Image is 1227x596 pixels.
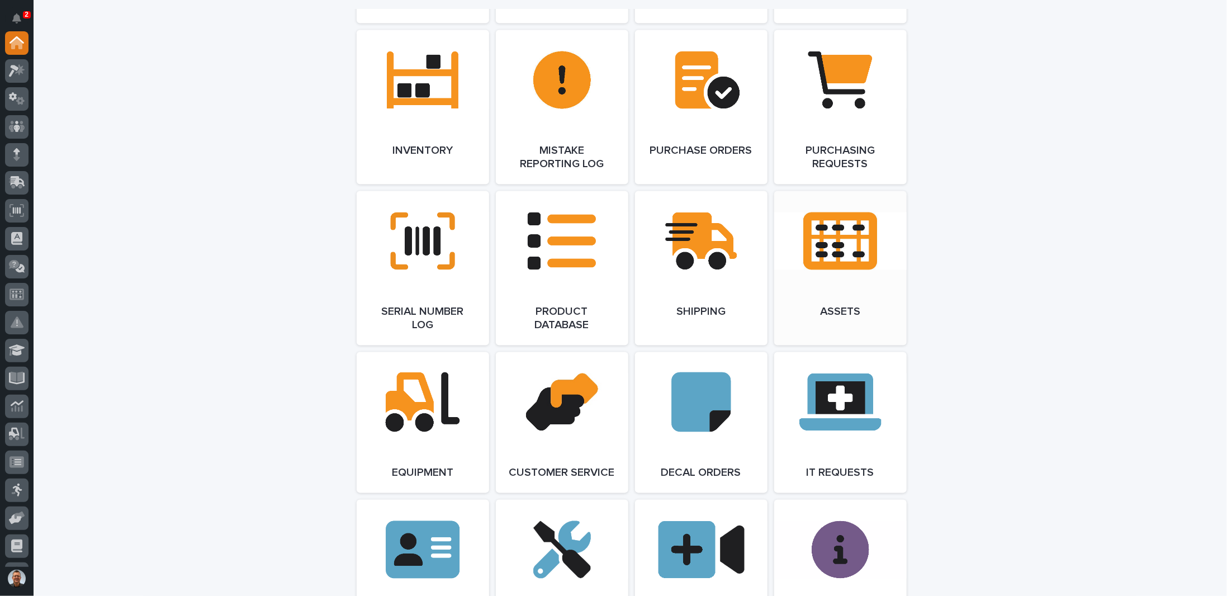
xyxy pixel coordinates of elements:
a: Equipment [357,352,489,493]
button: users-avatar [5,567,29,590]
a: Serial Number Log [357,191,489,346]
a: Customer Service [496,352,628,493]
a: IT Requests [774,352,907,493]
a: Shipping [635,191,768,346]
a: Assets [774,191,907,346]
p: 2 [25,11,29,18]
button: Notifications [5,7,29,30]
a: Product Database [496,191,628,346]
a: Inventory [357,30,489,185]
a: Mistake Reporting Log [496,30,628,185]
a: Purchase Orders [635,30,768,185]
div: Notifications2 [14,13,29,31]
a: Purchasing Requests [774,30,907,185]
a: Decal Orders [635,352,768,493]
